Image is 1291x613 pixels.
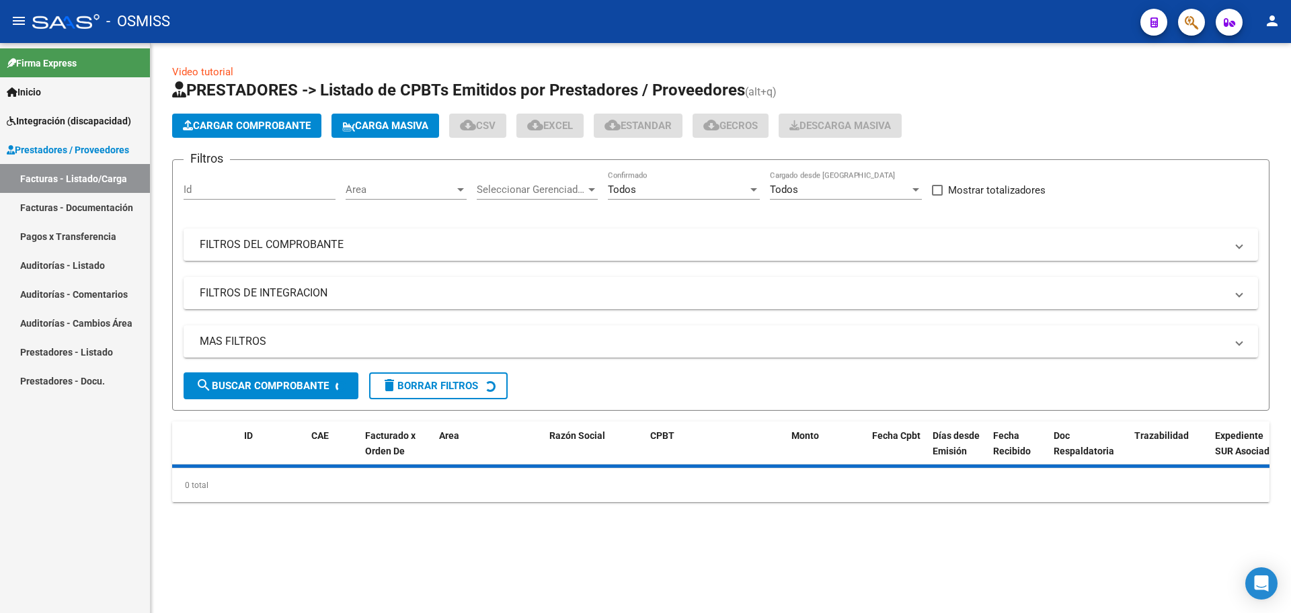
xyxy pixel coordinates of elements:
[786,421,867,481] datatable-header-cell: Monto
[311,430,329,441] span: CAE
[745,85,777,98] span: (alt+q)
[172,66,233,78] a: Video tutorial
[948,182,1046,198] span: Mostrar totalizadores
[360,421,434,481] datatable-header-cell: Facturado x Orden De
[789,120,891,132] span: Descarga Masiva
[993,430,1031,456] span: Fecha Recibido
[1215,430,1275,456] span: Expediente SUR Asociado
[172,114,321,138] button: Cargar Comprobante
[7,85,41,99] span: Inicio
[1054,430,1114,456] span: Doc Respaldatoria
[381,380,478,392] span: Borrar Filtros
[527,120,573,132] span: EXCEL
[7,114,131,128] span: Integración (discapacidad)
[527,117,543,133] mat-icon: cloud_download
[1245,567,1278,600] div: Open Intercom Messenger
[604,120,672,132] span: Estandar
[650,430,674,441] span: CPBT
[779,114,902,138] button: Descarga Masiva
[703,117,719,133] mat-icon: cloud_download
[7,142,129,157] span: Prestadores / Proveedores
[693,114,769,138] button: Gecros
[544,421,645,481] datatable-header-cell: Razón Social
[439,430,459,441] span: Area
[172,81,745,99] span: PRESTADORES -> Listado de CPBTs Emitidos por Prestadores / Proveedores
[369,372,508,399] button: Borrar Filtros
[594,114,682,138] button: Estandar
[184,149,230,168] h3: Filtros
[1264,13,1280,29] mat-icon: person
[434,421,524,481] datatable-header-cell: Area
[604,117,621,133] mat-icon: cloud_download
[183,120,311,132] span: Cargar Comprobante
[1129,421,1210,481] datatable-header-cell: Trazabilidad
[449,114,506,138] button: CSV
[11,13,27,29] mat-icon: menu
[1048,421,1129,481] datatable-header-cell: Doc Respaldatoria
[933,430,980,456] span: Días desde Emisión
[365,430,416,456] span: Facturado x Orden De
[196,380,329,392] span: Buscar Comprobante
[7,56,77,71] span: Firma Express
[196,377,212,393] mat-icon: search
[791,430,819,441] span: Monto
[306,421,360,481] datatable-header-cell: CAE
[1134,430,1189,441] span: Trazabilidad
[872,430,921,441] span: Fecha Cpbt
[381,377,397,393] mat-icon: delete
[477,183,586,196] span: Seleccionar Gerenciador
[460,120,496,132] span: CSV
[770,183,798,196] span: Todos
[184,229,1258,261] mat-expansion-panel-header: FILTROS DEL COMPROBANTE
[779,114,902,138] app-download-masive: Descarga masiva de comprobantes (adjuntos)
[200,237,1226,252] mat-panel-title: FILTROS DEL COMPROBANTE
[867,421,927,481] datatable-header-cell: Fecha Cpbt
[184,325,1258,358] mat-expansion-panel-header: MAS FILTROS
[244,430,253,441] span: ID
[549,430,605,441] span: Razón Social
[200,334,1226,349] mat-panel-title: MAS FILTROS
[331,114,439,138] button: Carga Masiva
[645,421,786,481] datatable-header-cell: CPBT
[1210,421,1284,481] datatable-header-cell: Expediente SUR Asociado
[516,114,584,138] button: EXCEL
[927,421,988,481] datatable-header-cell: Días desde Emisión
[342,120,428,132] span: Carga Masiva
[703,120,758,132] span: Gecros
[172,468,1269,502] div: 0 total
[106,7,170,36] span: - OSMISS
[239,421,306,481] datatable-header-cell: ID
[988,421,1048,481] datatable-header-cell: Fecha Recibido
[608,183,636,196] span: Todos
[184,277,1258,309] mat-expansion-panel-header: FILTROS DE INTEGRACION
[346,183,455,196] span: Area
[200,286,1226,300] mat-panel-title: FILTROS DE INTEGRACION
[460,117,476,133] mat-icon: cloud_download
[184,372,358,399] button: Buscar Comprobante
